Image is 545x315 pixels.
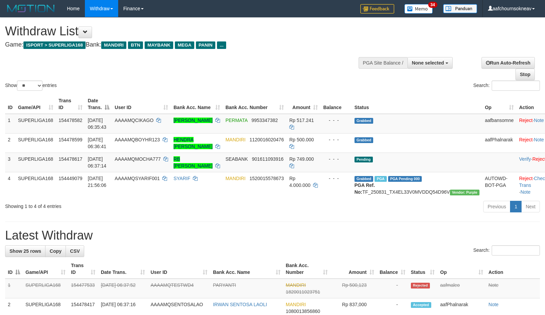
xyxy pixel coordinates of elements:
[473,245,540,256] label: Search:
[287,94,321,114] th: Amount: activate to sort column ascending
[289,176,310,188] span: Rp 4.000.000
[88,118,107,130] span: [DATE] 06:35:43
[534,118,544,123] a: Note
[175,41,194,49] span: MEGA
[250,176,284,181] span: Copy 1520015578673 to clipboard
[5,200,222,210] div: Showing 1 to 4 of 4 entries
[210,259,283,279] th: Bank Acc. Name: activate to sort column ascending
[17,81,42,91] select: Showentries
[15,94,56,114] th: Game/API: activate to sort column ascending
[174,176,190,181] a: SYARIF
[174,156,213,169] a: RB [PERSON_NAME]
[486,259,540,279] th: Action
[128,41,143,49] span: BTN
[289,137,314,142] span: Rp 500.000
[473,81,540,91] label: Search:
[225,156,248,162] span: SEABANK
[289,118,314,123] span: Rp 517.241
[5,229,540,242] h1: Latest Withdraw
[59,118,83,123] span: 154478582
[510,201,522,212] a: 1
[225,176,246,181] span: MANDIRI
[45,245,66,257] a: Copy
[412,60,444,66] span: None selected
[217,41,226,49] span: ...
[482,94,516,114] th: Op: activate to sort column ascending
[223,94,287,114] th: Bank Acc. Number: activate to sort column ascending
[115,137,160,142] span: AAAAMQBOYHR123
[252,156,284,162] span: Copy 901611093916 to clipboard
[15,172,56,198] td: SUPERLIGA168
[519,156,531,162] a: Verify
[15,133,56,153] td: SUPERLIGA168
[482,114,516,134] td: aafbansomne
[85,94,112,114] th: Date Trans.: activate to sort column descending
[437,279,486,298] td: aafmaleo
[355,157,373,162] span: Pending
[174,118,213,123] a: [PERSON_NAME]
[213,282,236,288] a: PARYANTI
[359,57,407,69] div: PGA Site Balance /
[482,172,516,198] td: AUTOWD-BOT-PGA
[408,259,438,279] th: Status: activate to sort column ascending
[70,248,80,254] span: CSV
[66,245,84,257] a: CSV
[521,201,540,212] a: Next
[492,81,540,91] input: Search:
[5,94,15,114] th: ID
[323,136,349,143] div: - - -
[5,41,357,48] h4: Game: Bank:
[521,189,531,195] a: Note
[286,282,306,288] span: MANDIRI
[10,248,41,254] span: Show 25 rows
[404,4,433,14] img: Button%20Memo.svg
[115,118,153,123] span: AAAAMQCIKAGO
[5,259,23,279] th: ID: activate to sort column descending
[450,190,479,195] span: Vendor URL: https://trx4.1velocity.biz
[355,137,374,143] span: Grabbed
[355,118,374,124] span: Grabbed
[330,279,377,298] td: Rp 500,123
[225,137,246,142] span: MANDIRI
[492,245,540,256] input: Search:
[534,137,544,142] a: Note
[428,2,437,8] span: 34
[5,133,15,153] td: 2
[5,245,46,257] a: Show 25 rows
[59,156,83,162] span: 154478617
[5,172,15,198] td: 4
[437,259,486,279] th: Op: activate to sort column ascending
[352,94,482,114] th: Status
[482,57,535,69] a: Run Auto-Refresh
[115,156,161,162] span: AAAAMQMOCHA777
[443,4,477,13] img: panduan.png
[519,137,533,142] a: Reject
[5,3,57,14] img: MOTION_logo.png
[321,94,352,114] th: Balance
[377,279,408,298] td: -
[88,156,107,169] span: [DATE] 06:37:14
[174,137,213,149] a: HENDRA [PERSON_NAME]
[171,94,223,114] th: Bank Acc. Name: activate to sort column ascending
[148,279,210,298] td: AAAAMQTESTWD4
[519,118,533,123] a: Reject
[355,176,374,182] span: Grabbed
[23,259,68,279] th: Game/API: activate to sort column ascending
[411,283,430,288] span: Rejected
[15,114,56,134] td: SUPERLIGA168
[50,248,61,254] span: Copy
[5,81,57,91] label: Show entries
[519,176,533,181] a: Reject
[250,137,284,142] span: Copy 1120016020476 to clipboard
[68,279,98,298] td: 154477533
[88,176,107,188] span: [DATE] 21:56:06
[411,302,431,308] span: Accepted
[360,4,394,14] img: Feedback.jpg
[388,176,422,182] span: PGA Pending
[283,259,331,279] th: Bank Acc. Number: activate to sort column ascending
[98,279,148,298] td: [DATE] 06:37:52
[23,41,86,49] span: ISPORT > SUPERLIGA168
[5,279,23,298] td: 1
[251,118,278,123] span: Copy 9953347382 to clipboard
[5,153,15,172] td: 3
